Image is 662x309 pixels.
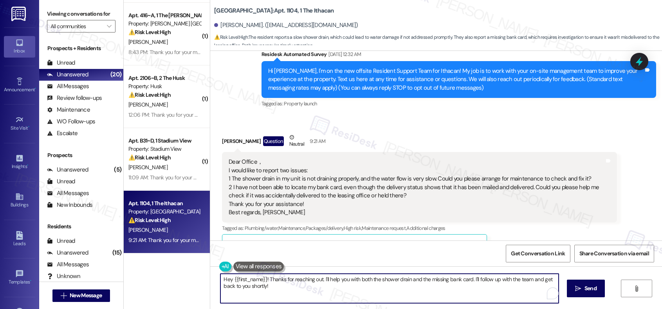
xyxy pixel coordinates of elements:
[128,20,201,28] div: Property: [PERSON_NAME] [GEOGRAPHIC_DATA]
[27,163,28,168] span: •
[47,106,90,114] div: Maintenance
[128,74,201,82] div: Apt. 2106~B, 2 The Husk
[112,164,123,176] div: (5)
[278,225,305,231] span: Maintenance ,
[262,98,656,109] div: Tagged as:
[108,69,123,81] div: (20)
[4,267,35,288] a: Templates •
[220,274,558,303] textarea: To enrich screen reader interactions, please activate Accessibility in Grammarly extension settings
[288,133,306,150] div: Neutral
[47,177,75,186] div: Unread
[128,208,201,216] div: Property: [GEOGRAPHIC_DATA]
[61,293,67,299] i: 
[39,151,123,159] div: Prospects
[47,8,115,20] label: Viewing conversations for
[214,21,358,29] div: [PERSON_NAME]. ([EMAIL_ADDRESS][DOMAIN_NAME])
[128,38,168,45] span: [PERSON_NAME]
[128,111,589,118] div: 12:06 PM: Thank you for your message. Our offices are currently closed, but we will contact you w...
[222,133,617,152] div: [PERSON_NAME]
[47,189,89,197] div: All Messages
[567,280,605,297] button: Send
[47,272,80,280] div: Unknown
[229,158,604,217] div: Dear Office， I would like to report two issues: 1 The shower drain in my unit is not draining pro...
[47,94,102,102] div: Review follow-ups
[4,36,35,57] a: Inbox
[11,7,27,21] img: ResiDesk Logo
[52,289,110,302] button: New Message
[326,50,361,58] div: [DATE] 12:32 AM
[506,245,570,262] button: Get Conversation Link
[47,237,75,245] div: Unread
[362,225,406,231] span: Maintenance request ,
[262,50,656,61] div: Residesk Automated Survey
[128,237,586,244] div: 9:21 AM: Thank you for your message. Our offices are currently closed, but we will contact you wh...
[344,225,362,231] span: High risk ,
[4,152,35,173] a: Insights •
[51,20,103,33] input: All communities
[406,225,445,231] span: Additional charges
[128,91,171,98] strong: ⚠️ Risk Level: High
[4,113,35,134] a: Site Visit •
[47,249,88,257] div: Unanswered
[214,33,662,50] span: : The resident reports a slow shower drain, which could lead to water damage if not addressed pro...
[128,154,171,161] strong: ⚠️ Risk Level: High
[214,7,334,15] b: [GEOGRAPHIC_DATA]: Apt. 1104, 1 The Ithacan
[574,245,654,262] button: Share Conversation via email
[442,240,482,249] label: Hide Suggestions
[70,291,102,300] span: New Message
[128,199,201,208] div: Apt. 1104, 1 The Ithacan
[47,166,88,174] div: Unanswered
[633,286,639,292] i: 
[47,260,89,269] div: All Messages
[4,190,35,211] a: Buildings
[245,225,278,231] span: Plumbing/water ,
[128,82,201,90] div: Property: Husk
[47,70,88,79] div: Unanswered
[128,101,168,108] span: [PERSON_NAME]
[128,137,201,145] div: Apt. B31~D, 1 Stadium View
[263,136,284,146] div: Question
[30,278,31,284] span: •
[306,225,344,231] span: Packages/delivery ,
[511,249,565,258] span: Get Conversation Link
[128,11,201,20] div: Apt. 416~A, 1 The [PERSON_NAME] Louisville
[128,145,201,153] div: Property: Stadium View
[308,137,325,145] div: 9:21 AM
[39,222,123,231] div: Residents
[35,86,36,91] span: •
[47,59,75,67] div: Unread
[128,29,171,36] strong: ⚠️ Risk Level: High
[28,124,29,130] span: •
[128,164,168,171] span: [PERSON_NAME]
[128,49,587,56] div: 8:43 PM: Thank you for your message. Our offices are currently closed, but we will contact you wh...
[128,217,171,224] strong: ⚠️ Risk Level: High
[128,226,168,233] span: [PERSON_NAME]
[579,249,649,258] span: Share Conversation via email
[575,286,581,292] i: 
[222,222,617,234] div: Tagged as:
[284,100,317,107] span: Property launch
[107,23,111,29] i: 
[47,129,78,137] div: Escalate
[268,67,644,92] div: Hi [PERSON_NAME], I'm on the new offsite Resident Support Team for Ithacan! My job is to work wit...
[584,284,597,293] span: Send
[47,82,89,90] div: All Messages
[128,174,588,181] div: 11:09 AM: Thank you for your message. Our offices are currently closed, but we will contact you w...
[39,44,123,52] div: Prospects + Residents
[47,201,92,209] div: New Inbounds
[47,117,95,126] div: WO Follow-ups
[4,229,35,250] a: Leads
[110,247,123,259] div: (15)
[214,34,248,40] strong: ⚠️ Risk Level: High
